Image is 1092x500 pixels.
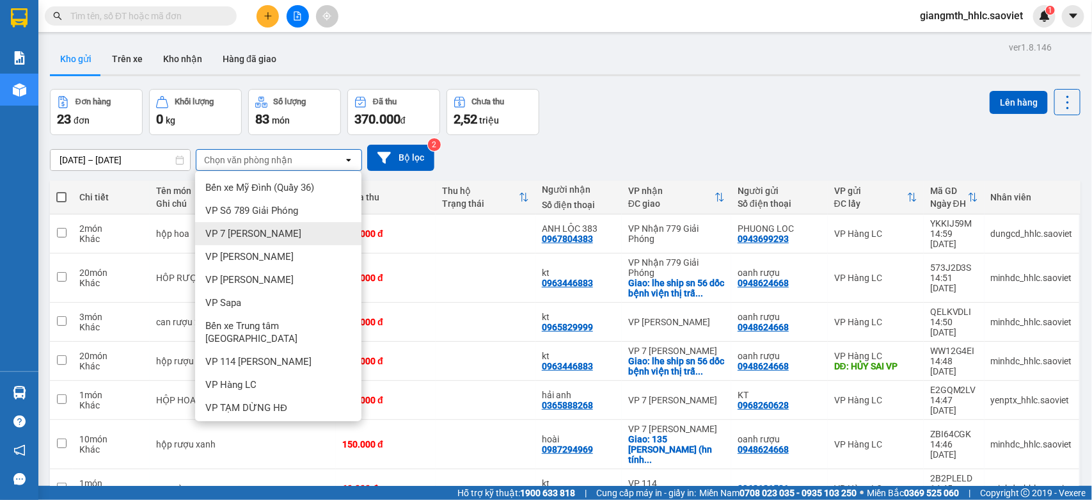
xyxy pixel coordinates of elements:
[13,444,26,456] span: notification
[695,366,703,376] span: ...
[738,223,821,234] div: PHUONG LOC
[699,486,857,500] span: Miền Nam
[156,273,233,283] div: HÔP RƯỢU XANH
[930,307,978,317] div: QELKVDLI
[13,386,26,399] img: warehouse-icon
[156,186,233,196] div: Tên món
[991,273,1073,283] div: minhdc_hhlc.saoviet
[542,184,615,195] div: Người nhận
[924,181,985,214] th: Toggle SortBy
[205,401,287,414] span: VP TẠM DỪNG HĐ
[990,91,1048,114] button: Lên hàng
[542,278,593,288] div: 0963446883
[342,439,429,449] div: 150.000 đ
[57,111,71,127] span: 23
[834,229,917,239] div: VP Hàng LC
[195,171,361,421] ul: Menu
[542,223,615,234] div: ANH LỘC 383
[342,317,429,327] div: 150.000 đ
[322,12,331,20] span: aim
[695,288,703,298] span: ...
[205,250,294,263] span: VP [PERSON_NAME]
[628,186,715,196] div: VP nhận
[738,186,821,196] div: Người gửi
[79,223,143,234] div: 2 món
[542,478,615,488] div: kt
[622,181,731,214] th: Toggle SortBy
[205,319,356,345] span: Bến xe Trung tâm [GEOGRAPHIC_DATA]
[79,444,143,455] div: Khác
[212,44,287,74] button: Hàng đã giao
[347,89,440,135] button: Đã thu370.000đ
[153,44,212,74] button: Kho nhận
[628,356,725,376] div: Giao: lhe ship sn 56 dốc bệnh viện thị trấn vân đình ứng hòa
[930,262,978,273] div: 573J2D3S
[13,415,26,428] span: question-circle
[834,483,917,494] div: VP Hàng LC
[542,361,593,371] div: 0963446883
[930,385,978,395] div: E2GQM2LV
[1068,10,1079,22] span: caret-down
[156,111,163,127] span: 0
[79,312,143,322] div: 3 món
[13,473,26,485] span: message
[628,434,725,465] div: Giao: 135 nguyễn phong sắc (hn tính ship
[454,111,477,127] span: 2,52
[542,200,615,210] div: Số điện thoại
[175,97,214,106] div: Khối lượng
[13,51,26,65] img: solution-icon
[738,312,821,322] div: oanh rượu
[991,395,1073,405] div: yenptx_hhlc.saoviet
[628,278,725,298] div: Giao: lhe ship sn 56 dốc bệnh viện thị trấn vân đình ứng hòa
[738,322,789,332] div: 0948624668
[738,444,789,455] div: 0948624668
[628,223,725,244] div: VP Nhận 779 Giải Phóng
[79,434,143,444] div: 10 món
[542,322,593,332] div: 0965829999
[910,8,1033,24] span: giangmth_hhlc.saoviet
[542,444,593,455] div: 0987294969
[79,268,143,278] div: 20 món
[342,356,429,366] div: 300.000 đ
[79,322,143,332] div: Khác
[930,356,978,376] div: 14:48 [DATE]
[542,390,615,400] div: hải anh
[628,424,725,434] div: VP 7 [PERSON_NAME]
[628,395,725,405] div: VP 7 [PERSON_NAME]
[930,429,978,439] div: ZBI64CGK
[1039,10,1050,22] img: icon-new-feature
[834,361,917,371] div: DĐ: HỦY SAI VP
[316,5,338,28] button: aim
[585,486,587,500] span: |
[834,186,907,196] div: VP gửi
[156,198,233,209] div: Ghi chú
[969,486,970,500] span: |
[738,400,789,410] div: 0968260628
[205,227,301,240] span: VP 7 [PERSON_NAME]
[542,312,615,322] div: kt
[834,317,917,327] div: VP Hàng LC
[930,317,978,337] div: 14:50 [DATE]
[991,192,1073,202] div: Nhân viên
[205,355,312,368] span: VP 114 [PERSON_NAME]
[542,351,615,361] div: kt
[79,478,143,488] div: 1 món
[930,273,978,293] div: 14:51 [DATE]
[204,154,292,166] div: Chọn văn phòng nhận
[442,198,519,209] div: Trạng thái
[13,83,26,97] img: warehouse-icon
[367,145,434,171] button: Bộ lọc
[930,218,978,229] div: YKKIJ59M
[156,229,233,239] div: hộp hoa
[205,273,294,286] span: VP [PERSON_NAME]
[205,296,241,309] span: VP Sapa
[342,192,429,202] div: Chưa thu
[79,400,143,410] div: Khác
[166,115,175,125] span: kg
[738,361,789,371] div: 0948624668
[79,192,143,202] div: Chi tiết
[738,483,789,494] div: 0962121581
[738,234,789,244] div: 0943699293
[930,198,968,209] div: Ngày ĐH
[596,486,696,500] span: Cung cấp máy in - giấy in:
